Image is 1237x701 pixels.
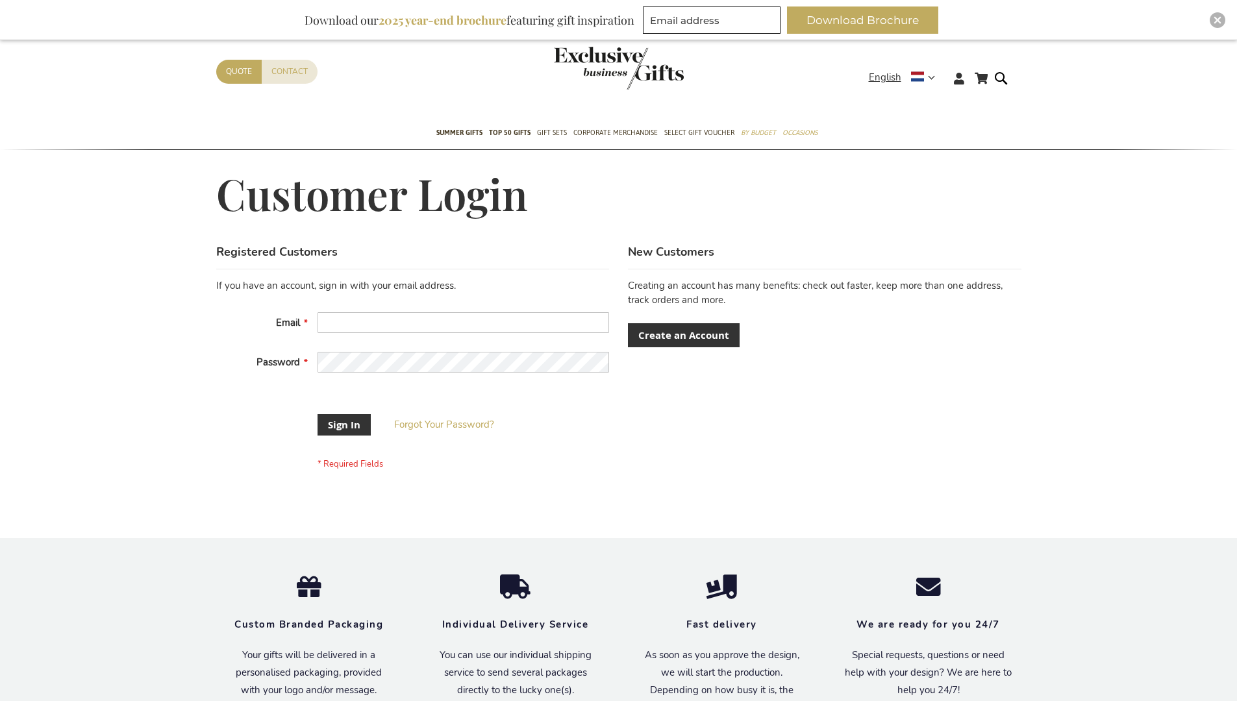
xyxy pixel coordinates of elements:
[856,618,1000,631] strong: We are ready for you 24/7
[394,418,494,432] a: Forgot Your Password?
[554,47,619,90] a: store logo
[276,316,300,329] span: Email
[216,279,609,293] div: If you have an account, sign in with your email address.
[318,312,609,333] input: Email
[628,323,740,347] a: Create an Account
[318,414,371,436] button: Sign In
[869,70,901,85] span: English
[741,126,776,140] span: By Budget
[299,6,640,34] div: Download our featuring gift inspiration
[628,244,714,260] strong: New Customers
[225,646,393,699] p: Your gifts will be delivered in a personalised packaging, provided with your logo and/or message.
[216,244,338,260] strong: Registered Customers
[432,646,599,699] p: You can use our individual shipping service to send several packages directly to the lucky one(s).
[686,618,757,631] strong: Fast delivery
[573,126,658,140] span: Corporate Merchandise
[782,126,818,140] span: Occasions
[442,618,589,631] strong: Individual Delivery Service
[1214,16,1221,24] img: Close
[394,418,494,431] span: Forgot Your Password?
[787,6,938,34] button: Download Brochure
[216,60,262,84] a: Quote
[573,117,658,150] a: Corporate Merchandise
[537,117,567,150] a: Gift Sets
[328,418,360,432] span: Sign In
[216,166,528,221] span: Customer Login
[643,6,781,34] input: Email address
[436,126,482,140] span: Summer Gifts
[741,117,776,150] a: By Budget
[256,356,300,369] span: Password
[664,117,734,150] a: Select Gift Voucher
[537,126,567,140] span: Gift Sets
[845,646,1012,699] p: Special requests, questions or need help with your design? We are here to help you 24/7!
[664,126,734,140] span: Select Gift Voucher
[643,6,784,38] form: marketing offers and promotions
[628,279,1021,307] p: Creating an account has many benefits: check out faster, keep more than one address, track orders...
[436,117,482,150] a: Summer Gifts
[489,117,531,150] a: TOP 50 Gifts
[782,117,818,150] a: Occasions
[262,60,318,84] a: Contact
[234,618,383,631] strong: Custom Branded Packaging
[554,47,684,90] img: Exclusive Business gifts logo
[379,12,506,28] b: 2025 year-end brochure
[489,126,531,140] span: TOP 50 Gifts
[638,328,729,342] span: Create an Account
[1210,12,1225,28] div: Close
